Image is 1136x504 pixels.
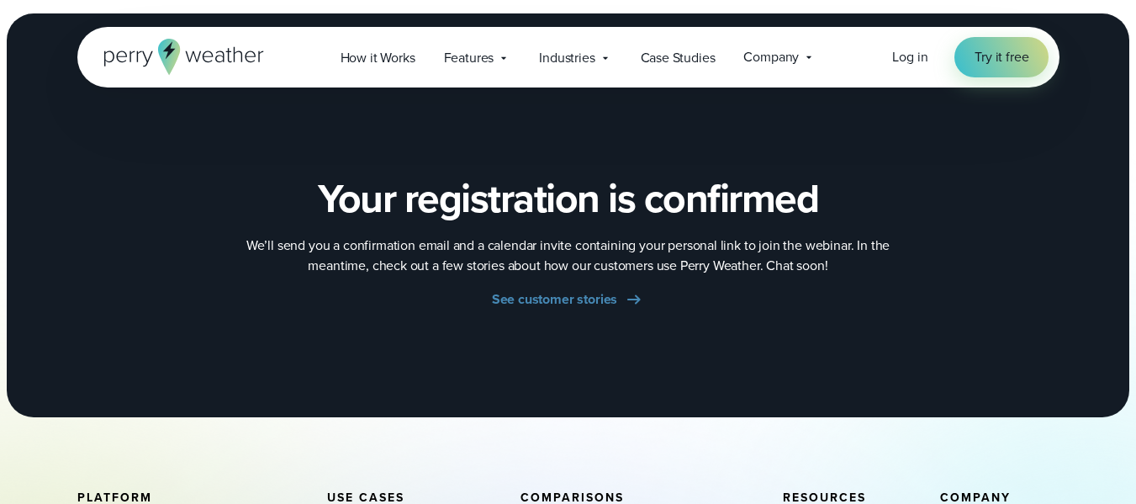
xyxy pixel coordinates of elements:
[626,40,730,75] a: Case Studies
[232,236,905,276] p: We’ll send you a confirmation email and a calendar invite containing your personal link to join t...
[318,175,818,222] h2: Your registration is confirmed
[743,47,799,67] span: Company
[954,37,1049,77] a: Try it free
[892,47,927,66] span: Log in
[341,48,415,68] span: How it Works
[444,48,494,68] span: Features
[539,48,594,68] span: Industries
[492,289,618,310] span: See customer stories
[892,47,927,67] a: Log in
[326,40,430,75] a: How it Works
[492,289,645,310] a: See customer stories
[641,48,716,68] span: Case Studies
[975,47,1028,67] span: Try it free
